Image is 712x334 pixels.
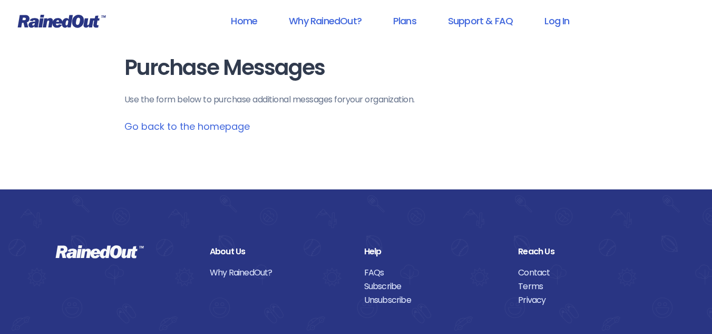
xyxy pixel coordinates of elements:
p: Use the form below to purchase additional messages for your organization . [124,93,588,106]
div: About Us [210,245,348,259]
a: Log In [531,9,583,33]
div: Help [364,245,503,259]
a: Privacy [518,293,657,307]
a: Why RainedOut? [275,9,375,33]
a: Contact [518,266,657,280]
a: Go back to the homepage [124,120,250,133]
h1: Purchase Messages [124,56,588,80]
a: Support & FAQ [434,9,526,33]
a: Subscribe [364,280,503,293]
a: Unsubscribe [364,293,503,307]
a: Terms [518,280,657,293]
a: Why RainedOut? [210,266,348,280]
a: Home [217,9,271,33]
a: Plans [379,9,430,33]
div: Reach Us [518,245,657,259]
a: FAQs [364,266,503,280]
